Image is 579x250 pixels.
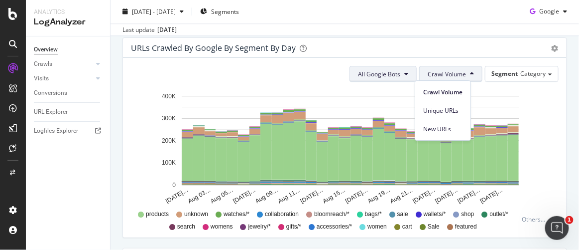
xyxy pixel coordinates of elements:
span: Unique URLs [423,106,463,115]
div: Analytics [34,8,102,16]
text: 100K [162,159,176,166]
a: URL Explorer [34,107,103,117]
span: womens [211,223,233,231]
span: unknown [184,210,208,219]
span: Segments [211,7,239,16]
span: collaboration [265,210,299,219]
a: Conversions [34,88,103,98]
span: women [367,223,387,231]
button: Segments [196,4,243,20]
span: sale [397,210,408,219]
span: bloomreach/* [314,210,349,219]
span: bags/* [365,210,382,219]
a: Logfiles Explorer [34,126,103,136]
span: accessories/* [317,223,352,231]
span: Category [520,69,546,78]
span: 1 [566,216,574,224]
div: Last update [122,26,177,35]
span: search [177,223,195,231]
div: URLs Crawled by Google By Segment By Day [131,43,296,53]
div: Logfiles Explorer [34,126,78,136]
div: Conversions [34,88,67,98]
div: LogAnalyzer [34,16,102,28]
span: outlet/* [490,210,508,219]
span: shop [462,210,474,219]
div: gear [552,45,559,52]
span: Google [539,7,559,16]
span: products [146,210,169,219]
span: cart [402,223,412,231]
iframe: Intercom live chat [545,216,569,240]
button: Crawl Volume [419,66,482,82]
div: Visits [34,73,49,84]
button: All Google Bots [349,66,417,82]
div: Overview [34,44,58,55]
div: Crawls [34,59,52,69]
span: Crawl Volume [428,70,466,78]
span: All Google Bots [358,70,400,78]
span: Crawl Volume [423,88,463,97]
svg: A chart. [131,90,553,206]
a: Overview [34,44,103,55]
button: [DATE] - [DATE] [118,4,188,20]
span: New URLs [423,125,463,134]
text: 0 [172,182,176,189]
span: gifts/* [286,223,301,231]
span: jewelry/* [248,223,271,231]
text: 200K [162,137,176,144]
button: Google [526,4,571,20]
a: Visits [34,73,93,84]
span: watches/* [224,210,249,219]
text: 400K [162,93,176,100]
div: [DATE] [157,26,177,35]
text: 300K [162,115,176,122]
a: Crawls [34,59,93,69]
span: [DATE] - [DATE] [132,7,176,16]
div: Others... [522,215,550,224]
span: Sale [428,223,440,231]
div: URL Explorer [34,107,68,117]
span: featured [455,223,477,231]
span: wallets/* [424,210,446,219]
span: Segment [491,69,518,78]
